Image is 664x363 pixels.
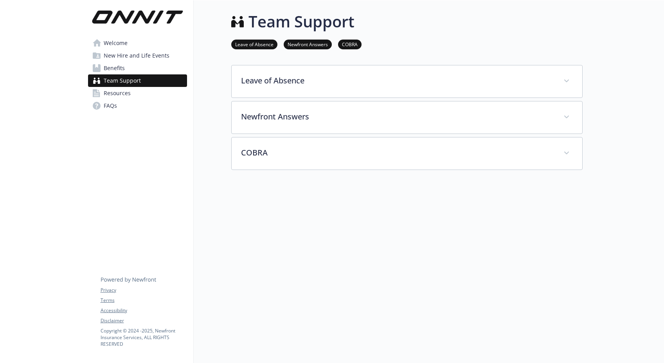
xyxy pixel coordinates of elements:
[241,111,554,123] p: Newfront Answers
[104,62,125,74] span: Benefits
[241,75,554,87] p: Leave of Absence
[231,40,277,48] a: Leave of Absence
[104,99,117,112] span: FAQs
[104,87,131,99] span: Resources
[284,40,332,48] a: Newfront Answers
[232,101,582,134] div: Newfront Answers
[101,297,187,304] a: Terms
[104,74,141,87] span: Team Support
[101,307,187,314] a: Accessibility
[88,62,187,74] a: Benefits
[101,317,187,324] a: Disclaimer
[88,37,187,49] a: Welcome
[104,49,169,62] span: New Hire and Life Events
[88,49,187,62] a: New Hire and Life Events
[248,10,354,33] h1: Team Support
[101,287,187,294] a: Privacy
[88,74,187,87] a: Team Support
[232,137,582,170] div: COBRA
[338,40,362,48] a: COBRA
[88,87,187,99] a: Resources
[104,37,128,49] span: Welcome
[88,99,187,112] a: FAQs
[232,65,582,98] div: Leave of Absence
[241,147,554,159] p: COBRA
[101,327,187,347] p: Copyright © 2024 - 2025 , Newfront Insurance Services, ALL RIGHTS RESERVED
